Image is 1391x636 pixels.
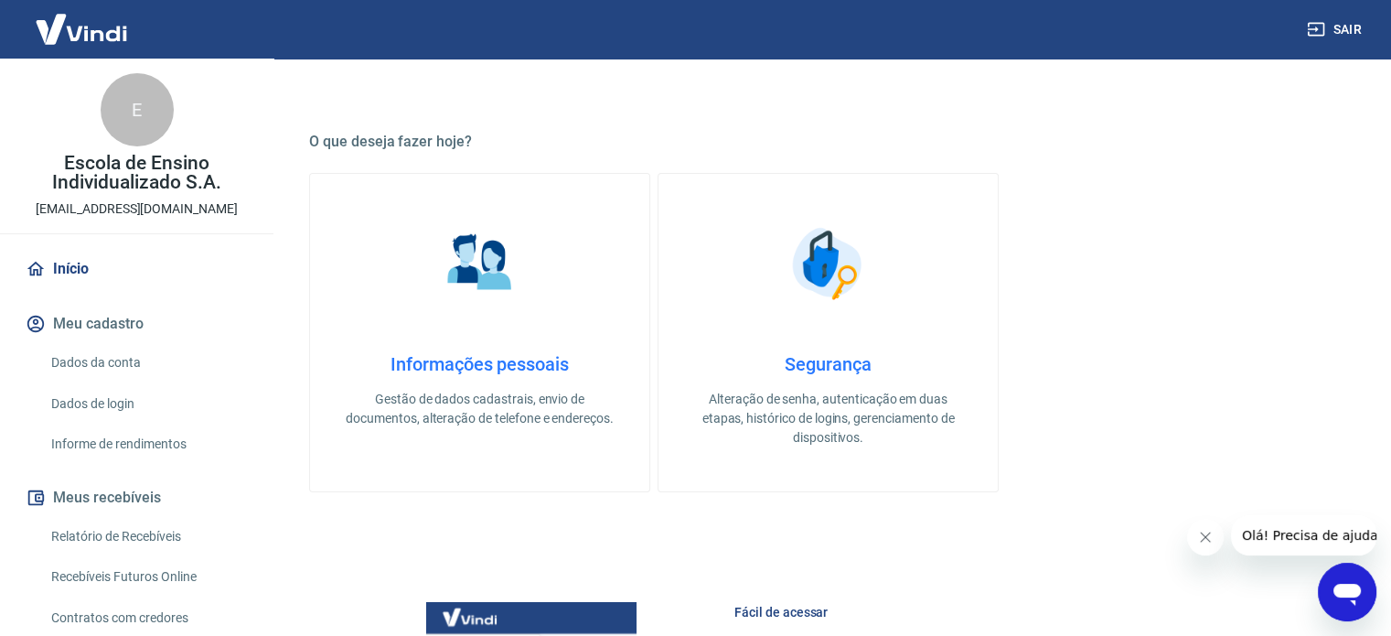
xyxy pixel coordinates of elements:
a: Informe de rendimentos [44,426,251,463]
h6: Fácil de acessar [734,603,1303,621]
a: Relatório de Recebíveis [44,518,251,555]
div: E [101,73,174,146]
p: Gestão de dados cadastrais, envio de documentos, alteração de telefone e endereços. [339,390,620,428]
iframe: Fechar mensagem [1187,519,1224,555]
h5: O que deseja fazer hoje? [309,133,1347,151]
img: Segurança [783,218,874,309]
h4: Segurança [688,353,968,375]
a: Informações pessoaisInformações pessoaisGestão de dados cadastrais, envio de documentos, alteraçã... [309,173,650,492]
img: Vindi [22,1,141,57]
h4: Informações pessoais [339,353,620,375]
p: Alteração de senha, autenticação em duas etapas, histórico de logins, gerenciamento de dispositivos. [688,390,968,447]
iframe: Mensagem da empresa [1231,515,1376,555]
img: Informações pessoais [434,218,526,309]
span: Olá! Precisa de ajuda? [11,13,154,27]
p: Escola de Ensino Individualizado S.A. [15,154,259,192]
button: Meu cadastro [22,304,251,344]
button: Meus recebíveis [22,478,251,518]
a: Recebíveis Futuros Online [44,558,251,596]
p: [EMAIL_ADDRESS][DOMAIN_NAME] [36,199,238,219]
a: Início [22,249,251,289]
iframe: Botão para abrir a janela de mensagens [1318,563,1376,621]
a: Dados de login [44,385,251,423]
a: Dados da conta [44,344,251,382]
button: Sair [1303,13,1369,47]
a: SegurançaSegurançaAlteração de senha, autenticação em duas etapas, histórico de logins, gerenciam... [658,173,999,492]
